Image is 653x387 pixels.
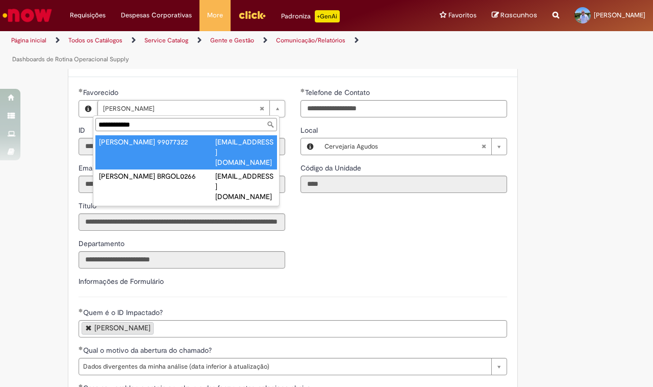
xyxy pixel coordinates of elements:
div: [EMAIL_ADDRESS][DOMAIN_NAME] [215,137,273,167]
ul: Favorecido [93,133,279,206]
div: [PERSON_NAME] [99,171,157,181]
div: BRGOL0266 [157,171,215,181]
div: 99077322 [157,137,215,147]
div: [EMAIL_ADDRESS][DOMAIN_NAME] [215,171,273,202]
div: [PERSON_NAME] [99,137,157,147]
